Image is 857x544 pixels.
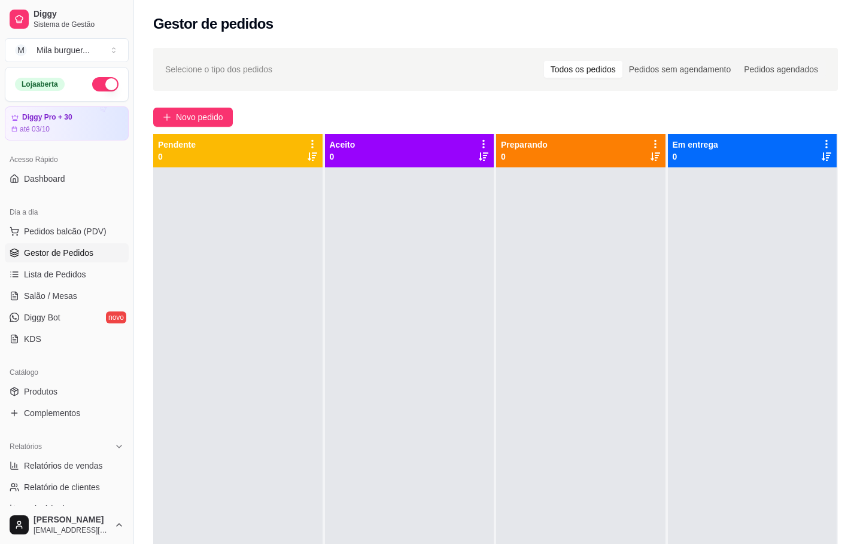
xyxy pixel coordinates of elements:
[5,38,129,62] button: Select a team
[24,173,65,185] span: Dashboard
[24,481,100,493] span: Relatório de clientes
[153,108,233,127] button: Novo pedido
[24,333,41,345] span: KDS
[5,382,129,401] a: Produtos
[5,286,129,305] a: Salão / Mesas
[5,222,129,241] button: Pedidos balcão (PDV)
[330,151,355,163] p: 0
[24,460,103,472] span: Relatórios de vendas
[153,14,273,33] h2: Gestor de pedidos
[737,61,825,78] div: Pedidos agendados
[163,113,171,121] span: plus
[5,203,129,222] div: Dia a dia
[5,404,129,423] a: Complementos
[622,61,737,78] div: Pedidos sem agendamento
[34,515,110,525] span: [PERSON_NAME]
[15,78,65,91] div: Loja aberta
[24,268,86,280] span: Lista de Pedidos
[5,243,129,262] a: Gestor de Pedidos
[5,150,129,169] div: Acesso Rápido
[501,151,548,163] p: 0
[92,77,118,91] button: Alterar Status
[5,499,129,518] a: Relatório de mesas
[20,124,50,134] article: até 03/10
[5,329,129,349] a: KDS
[24,386,57,398] span: Produtos
[34,525,110,535] span: [EMAIL_ADDRESS][DOMAIN_NAME]
[158,151,196,163] p: 0
[24,311,60,323] span: Diggy Bot
[5,363,129,382] div: Catálogo
[10,442,42,451] span: Relatórios
[5,478,129,497] a: Relatório de clientes
[5,106,129,140] a: Diggy Pro + 30até 03/10
[24,225,107,237] span: Pedidos balcão (PDV)
[5,456,129,475] a: Relatórios de vendas
[34,20,124,29] span: Sistema de Gestão
[5,169,129,188] a: Dashboard
[673,139,718,151] p: Em entrega
[330,139,355,151] p: Aceito
[176,111,223,124] span: Novo pedido
[34,9,124,20] span: Diggy
[501,139,548,151] p: Preparando
[5,265,129,284] a: Lista de Pedidos
[24,290,77,302] span: Salão / Mesas
[22,113,72,122] article: Diggy Pro + 30
[165,63,272,76] span: Selecione o tipo dos pedidos
[24,247,93,259] span: Gestor de Pedidos
[5,308,129,327] a: Diggy Botnovo
[5,5,129,33] a: DiggySistema de Gestão
[544,61,622,78] div: Todos os pedidos
[158,139,196,151] p: Pendente
[15,44,27,56] span: M
[24,503,96,515] span: Relatório de mesas
[673,151,718,163] p: 0
[5,511,129,539] button: [PERSON_NAME][EMAIL_ADDRESS][DOMAIN_NAME]
[24,407,80,419] span: Complementos
[37,44,90,56] div: Mila burguer ...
